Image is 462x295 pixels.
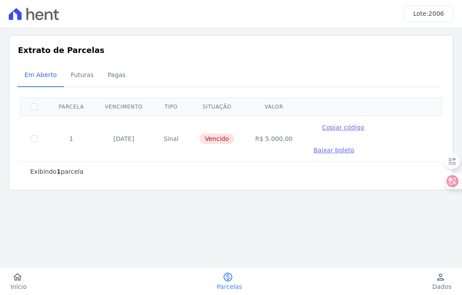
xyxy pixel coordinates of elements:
span: Pagas [102,66,131,84]
td: Sinal [153,116,189,162]
td: R$ 5.000,00 [245,116,303,162]
a: Futuras [64,64,101,87]
th: Vencimento [94,98,153,116]
span: 2006 [428,10,444,17]
h3: Extrato de Parcelas [18,44,444,56]
span: Copiar código [322,124,364,131]
th: Parcela [48,98,94,116]
a: Em Aberto [17,64,64,87]
i: paid [223,272,233,282]
a: personDados [422,272,462,291]
a: Pagas [101,64,133,87]
a: paidParcelas [206,272,253,291]
p: Exibindo parcela [30,167,84,176]
i: home [12,272,23,282]
span: Vencido [199,133,234,144]
th: Situação [189,98,245,116]
span: Em Aberto [19,66,62,84]
span: Parcelas [217,282,242,291]
span: Baixar boleto [314,147,354,154]
th: Tipo [153,98,189,116]
b: 1 [56,168,61,175]
td: [DATE] [94,116,153,162]
i: person [435,272,446,282]
span: Futuras [66,66,99,84]
button: Copiar código [314,123,373,132]
a: Baixar boleto [314,146,354,155]
h3: Lote: [413,9,444,18]
span: Dados [432,282,451,291]
span: Início [10,282,27,291]
th: Valor [245,98,303,116]
td: 1 [48,116,94,162]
